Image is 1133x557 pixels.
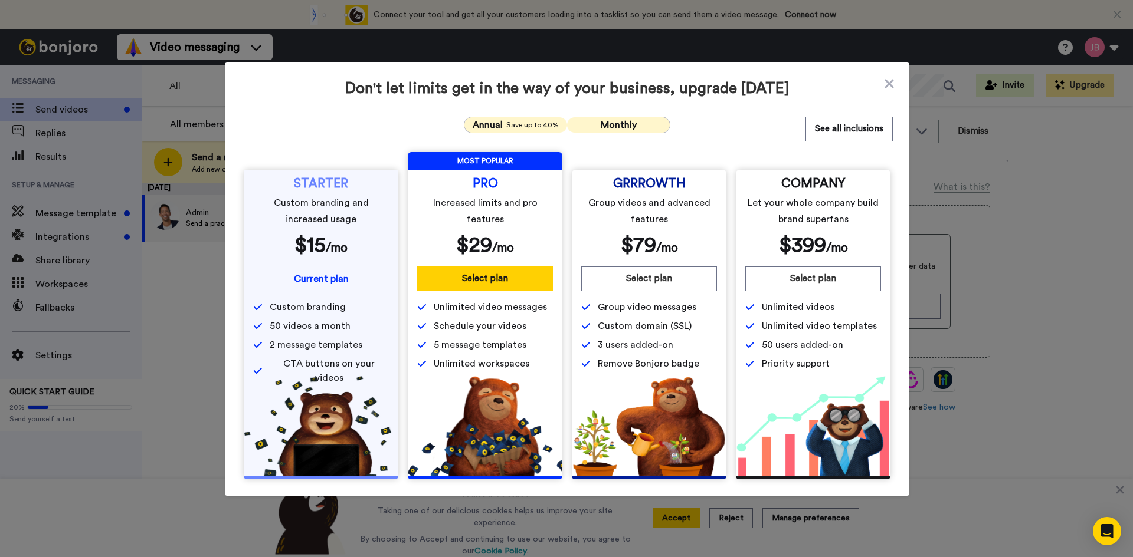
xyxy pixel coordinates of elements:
span: Save up to 40% [506,120,559,130]
span: MOST POPULAR [408,152,562,170]
span: /mo [492,242,514,254]
span: Group video messages [598,300,696,314]
span: /mo [326,242,348,254]
span: PRO [473,179,498,189]
button: Monthly [567,117,670,133]
span: Custom branding [270,300,346,314]
span: Monthly [601,120,637,130]
img: baac238c4e1197dfdb093d3ea7416ec4.png [736,376,890,476]
span: Priority support [762,357,830,371]
span: $ 79 [621,235,656,256]
span: 3 users added-on [598,338,673,352]
span: $ 29 [456,235,492,256]
button: Select plan [745,266,881,291]
span: COMPANY [781,179,845,189]
span: GRRROWTH [613,179,686,189]
span: Custom domain (SSL) [598,319,692,333]
span: /mo [656,242,678,254]
button: See all inclusions [805,117,893,141]
span: Unlimited video templates [762,319,877,333]
span: Remove Bonjoro badge [598,357,699,371]
span: 50 users added-on [762,338,843,352]
span: Unlimited workspaces [434,357,529,371]
span: Custom branding and increased usage [256,195,387,228]
span: Let your whole company build brand superfans [748,195,879,228]
span: 50 videos a month [270,319,351,333]
img: edd2fd70e3428fe950fd299a7ba1283f.png [572,376,726,476]
button: Select plan [581,266,717,291]
span: 2 message templates [270,338,362,352]
span: Group videos and advanced features [584,195,715,228]
div: Open Intercom Messenger [1093,517,1121,545]
span: Increased limits and pro features [420,195,551,228]
button: AnnualSave up to 40% [464,117,567,133]
button: Select plan [417,266,553,291]
span: Current plan [294,274,349,284]
span: $ 15 [294,235,326,256]
span: Unlimited video messages [434,300,547,314]
span: CTA buttons on your videos [270,357,389,385]
span: STARTER [294,179,348,189]
span: /mo [826,242,848,254]
span: $ 399 [779,235,826,256]
span: Schedule your videos [434,319,526,333]
img: 5112517b2a94bd7fef09f8ca13467cef.png [244,376,398,476]
span: Don't let limits get in the way of your business, upgrade [DATE] [241,79,893,98]
span: 5 message templates [434,338,526,352]
span: Unlimited videos [762,300,834,314]
img: b5b10b7112978f982230d1107d8aada4.png [408,376,562,476]
span: Annual [473,118,503,132]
